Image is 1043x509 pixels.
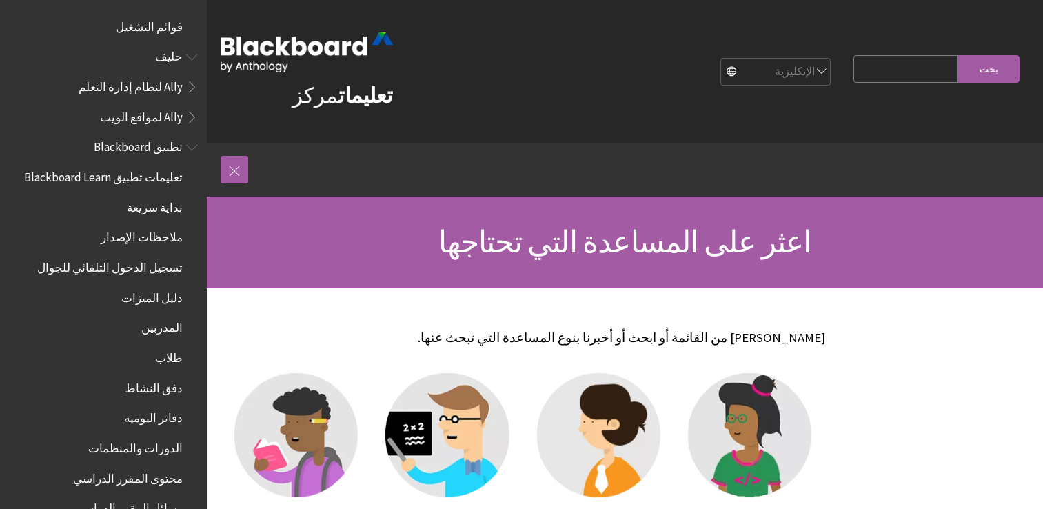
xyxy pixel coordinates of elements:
[721,59,831,86] select: محدد لغة الموقع
[8,15,199,39] nav: مخطط كتاب قوائم التشغيل
[73,467,183,486] span: محتوى المقرر الدراسي
[221,32,393,72] img: Blackboard by Anthology
[221,329,825,347] p: [PERSON_NAME] من القائمة أو ابحث أو أخبرنا بنوع المساعدة التي تبحث عنها.
[155,346,183,365] span: طلاب
[385,373,509,497] img: مدرب
[88,437,183,455] span: الدورات والمنظمات
[155,46,183,64] span: حليف
[292,81,393,109] a: تعليماتمركز
[234,373,358,497] img: طالب
[8,46,199,129] nav: مخطط كتاب ل Anthology Ally Help
[94,136,183,154] span: تطبيق Blackboard
[24,166,183,184] span: تعليمات تطبيق Blackboard Learn
[124,407,183,426] span: دفاتر اليوميه
[141,317,183,335] span: المدربين
[100,106,183,124] span: Ally لمواقع الويب
[537,373,660,497] img: مدير
[438,223,811,261] span: اعثر على المساعدة التي تحتاجها
[79,75,183,94] span: Ally لنظام إدارة التعلم
[958,55,1020,82] input: بحث
[37,256,183,275] span: تسجيل الدخول التلقائي للجوال
[121,286,183,305] span: دليل الميزات
[127,196,183,214] span: بداية سريعة
[125,377,183,395] span: دفق النشاط
[338,81,393,109] strong: تعليمات
[101,226,183,245] span: ملاحظات الإصدار
[116,15,183,34] span: قوائم التشغيل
